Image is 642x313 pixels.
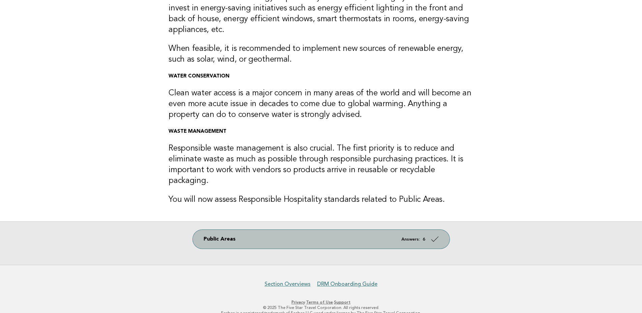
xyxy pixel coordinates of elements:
[169,143,473,186] h3: Responsible waste management is also crucial. The first priority is to reduce and eliminate waste...
[169,74,230,79] strong: WATER CONSERVATION
[292,300,305,305] a: Privacy
[265,281,310,287] a: Section Overviews
[169,88,473,120] h3: Clean water access is a major concern in many areas of the world and will become an even more acu...
[115,305,527,310] p: © 2025 The Five Star Travel Corporation. All rights reserved.
[334,300,350,305] a: Support
[306,300,333,305] a: Terms of Use
[317,281,377,287] a: DRM Onboarding Guide
[169,43,473,65] h3: When feasible, it is recommended to implement new sources of renewable energy, such as solar, win...
[169,194,473,205] h3: You will now assess Responsible Hospitality standards related to Public Areas.
[401,237,420,242] em: Answers:
[169,129,226,134] strong: WASTE MANAGEMENT
[115,300,527,305] p: · ·
[423,237,425,242] strong: 6
[193,230,450,249] a: Public Areas Answers: 6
